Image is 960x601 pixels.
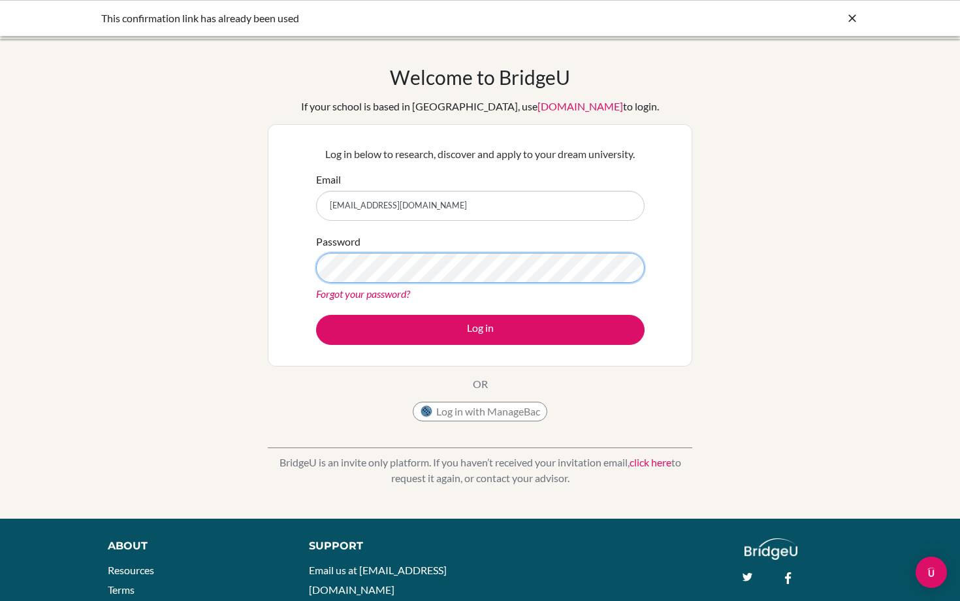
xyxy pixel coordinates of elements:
a: Terms [108,583,135,596]
div: If your school is based in [GEOGRAPHIC_DATA], use to login. [301,99,659,114]
div: This confirmation link has already been used [101,10,663,26]
div: About [108,538,280,554]
button: Log in [316,315,645,345]
p: Log in below to research, discover and apply to your dream university. [316,146,645,162]
a: click here [630,456,671,468]
a: Forgot your password? [316,287,410,300]
div: Support [309,538,467,554]
div: Open Intercom Messenger [916,557,947,588]
label: Email [316,172,341,187]
button: Log in with ManageBac [413,402,547,421]
h1: Welcome to BridgeU [390,65,570,89]
p: BridgeU is an invite only platform. If you haven’t received your invitation email, to request it ... [268,455,692,486]
img: logo_white@2x-f4f0deed5e89b7ecb1c2cc34c3e3d731f90f0f143d5ea2071677605dd97b5244.png [744,538,797,560]
a: [DOMAIN_NAME] [537,100,623,112]
a: Email us at [EMAIL_ADDRESS][DOMAIN_NAME] [309,564,447,596]
label: Password [316,234,360,250]
p: OR [473,376,488,392]
a: Resources [108,564,154,576]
